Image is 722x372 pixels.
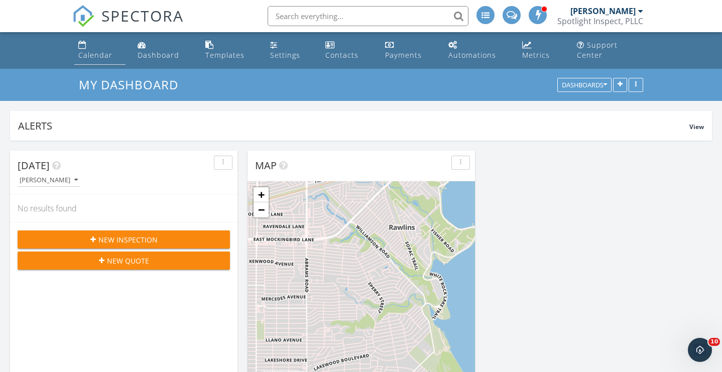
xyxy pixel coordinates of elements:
a: SPECTORA [72,14,184,35]
div: Dashboard [138,50,179,60]
div: Support Center [577,40,618,60]
div: [PERSON_NAME] [570,6,636,16]
div: No results found [10,195,237,222]
span: [DATE] [18,159,50,172]
span: 10 [708,338,720,346]
button: New Inspection [18,230,230,249]
div: Settings [270,50,300,60]
span: New Inspection [98,234,158,245]
a: Dashboard [134,36,193,65]
a: Automations (Basic) [444,36,510,65]
input: Search everything... [268,6,468,26]
span: View [689,122,704,131]
button: [PERSON_NAME] [18,174,80,187]
div: Automations [448,50,496,60]
a: Payments [381,36,436,65]
div: [PERSON_NAME] [20,177,78,184]
a: My Dashboard [79,76,187,93]
span: SPECTORA [101,5,184,26]
a: Contacts [321,36,374,65]
a: Templates [201,36,258,65]
a: Zoom out [254,202,269,217]
button: Dashboards [557,78,612,92]
iframe: Intercom live chat [688,338,712,362]
a: Calendar [74,36,126,65]
a: Metrics [518,36,565,65]
a: Zoom in [254,187,269,202]
div: Spotlight Inspect, PLLC [557,16,643,26]
img: The Best Home Inspection Software - Spectora [72,5,94,27]
div: Contacts [325,50,358,60]
a: Support Center [573,36,648,65]
div: Metrics [522,50,550,60]
div: Templates [205,50,245,60]
span: Map [255,159,277,172]
div: Calendar [78,50,112,60]
div: Alerts [18,119,689,133]
div: Payments [385,50,422,60]
span: New Quote [107,256,149,266]
button: New Quote [18,252,230,270]
a: Settings [266,36,313,65]
div: Dashboards [562,82,607,89]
